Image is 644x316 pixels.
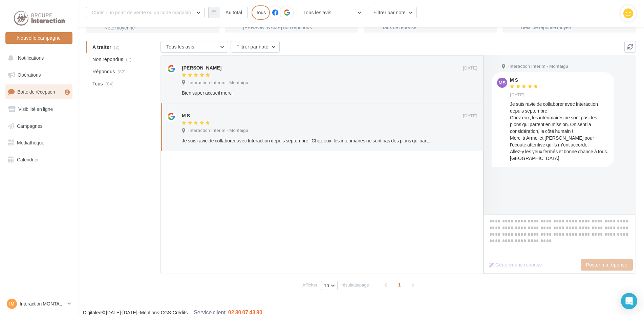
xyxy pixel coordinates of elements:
[341,282,369,288] span: résultats/page
[228,309,262,315] span: 02 30 07 43 80
[510,101,609,162] div: Je suis ravie de collaborer avec Interaction depuis septembre ! Chez eux, les intérimaires ne son...
[487,261,545,269] button: Générer une réponse
[510,78,540,82] div: M S
[188,80,248,86] span: Interaction Interim - Montaigu
[161,310,171,315] a: CGS
[303,9,331,15] span: Tous les avis
[252,5,270,20] div: Tous
[17,89,55,95] span: Boîte de réception
[18,72,41,78] span: Opérations
[220,7,248,18] button: Au total
[92,80,103,87] span: Tous
[17,140,44,145] span: Médiathèque
[182,64,221,71] div: [PERSON_NAME]
[4,68,74,82] a: Opérations
[4,119,74,133] a: Campagnes
[324,283,329,288] span: 10
[508,63,568,70] span: Interaction Interim - Montaigu
[581,259,633,271] button: Poster ma réponse
[18,55,44,61] span: Notifications
[188,127,248,134] span: Interaction Interim - Montaigu
[510,92,524,98] span: [DATE]
[20,300,65,307] p: Interaction MONTAIGU
[194,309,226,315] span: Service client
[105,81,113,86] span: (84)
[65,90,70,95] div: 2
[83,310,101,315] a: Digitaleo
[92,56,123,63] span: Non répondus
[463,113,477,119] span: [DATE]
[17,157,39,162] span: Calendrier
[173,310,188,315] a: Crédits
[4,153,74,167] a: Calendrier
[208,7,248,18] button: Au total
[4,102,74,116] a: Visibilité en ligne
[298,7,365,18] button: Tous les avis
[92,9,191,15] span: Choisir un point de vente ou un code magasin
[321,281,338,290] button: 10
[368,7,417,18] button: Filtrer par note
[463,65,477,71] span: [DATE]
[117,69,126,74] span: (82)
[4,136,74,150] a: Médiathèque
[140,310,159,315] a: Mentions
[231,41,280,53] button: Filtrer par note
[9,300,15,307] span: IM
[182,90,433,96] div: Bien super accueil merci
[621,293,637,309] div: Open Intercom Messenger
[4,51,71,65] button: Notifications
[166,44,194,50] span: Tous les avis
[182,137,433,144] div: Je suis ravie de collaborer avec Interaction depuis septembre ! Chez eux, les intérimaires ne son...
[394,279,405,290] span: 1
[499,79,506,86] span: MS
[160,41,228,53] button: Tous les avis
[83,310,262,315] span: © [DATE]-[DATE] - - -
[86,7,205,18] button: Choisir un point de vente ou un code magasin
[5,297,72,310] a: IM Interaction MONTAIGU
[18,106,53,112] span: Visibilité en ligne
[17,123,43,129] span: Campagnes
[182,112,190,119] div: M S
[5,32,72,44] button: Nouvelle campagne
[4,84,74,99] a: Boîte de réception2
[126,57,132,62] span: (2)
[92,68,115,75] span: Répondus
[302,282,317,288] span: Afficher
